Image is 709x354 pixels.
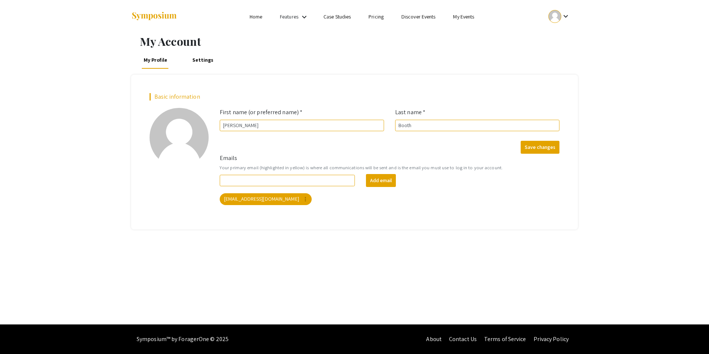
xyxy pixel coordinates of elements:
[220,192,559,207] mat-chip-list: Your emails
[280,13,298,20] a: Features
[220,154,237,163] label: Emails
[300,13,309,21] mat-icon: Expand Features list
[140,35,578,48] h1: My Account
[302,196,309,202] mat-icon: more_vert
[521,141,559,154] button: Save changes
[218,192,313,207] app-email-chip: Your primary email
[426,335,442,343] a: About
[401,13,436,20] a: Discover Events
[453,13,474,20] a: My Events
[142,51,169,69] a: My Profile
[561,12,570,21] mat-icon: Expand account dropdown
[220,193,312,205] mat-chip: [EMAIL_ADDRESS][DOMAIN_NAME]
[369,13,384,20] a: Pricing
[366,174,396,187] button: Add email
[137,324,229,354] div: Symposium™ by ForagerOne © 2025
[131,11,177,21] img: Symposium by ForagerOne
[150,93,559,100] h2: Basic information
[541,8,578,25] button: Expand account dropdown
[250,13,262,20] a: Home
[534,335,569,343] a: Privacy Policy
[449,335,477,343] a: Contact Us
[191,51,215,69] a: Settings
[6,321,31,348] iframe: Chat
[220,108,302,117] label: First name (or preferred name) *
[395,108,425,117] label: Last name *
[484,335,526,343] a: Terms of Service
[323,13,351,20] a: Case Studies
[220,164,559,171] small: Your primary email (highlighted in yellow) is where all communications will be sent and is the em...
